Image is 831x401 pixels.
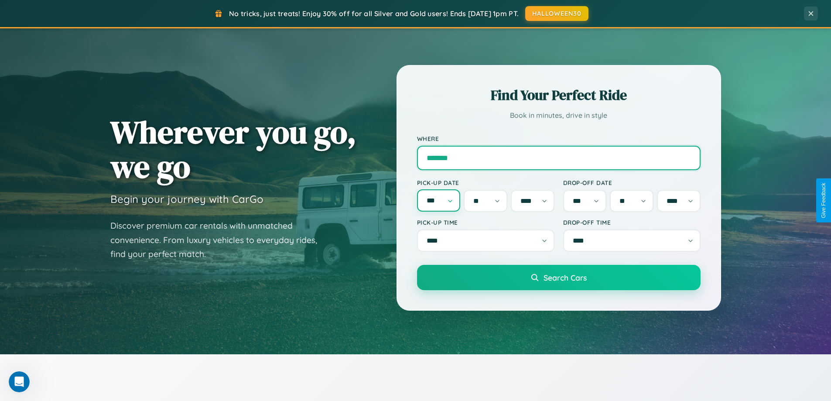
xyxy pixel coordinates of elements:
[110,192,263,206] h3: Begin your journey with CarGo
[417,179,554,186] label: Pick-up Date
[229,9,519,18] span: No tricks, just treats! Enjoy 30% off for all Silver and Gold users! Ends [DATE] 1pm PT.
[110,219,328,261] p: Discover premium car rentals with unmatched convenience. From luxury vehicles to everyday rides, ...
[417,109,701,122] p: Book in minutes, drive in style
[417,135,701,142] label: Where
[525,6,588,21] button: HALLOWEEN30
[821,183,827,218] div: Give Feedback
[563,179,701,186] label: Drop-off Date
[563,219,701,226] label: Drop-off Time
[417,219,554,226] label: Pick-up Time
[544,273,587,282] span: Search Cars
[417,265,701,290] button: Search Cars
[9,371,30,392] iframe: Intercom live chat
[417,86,701,105] h2: Find Your Perfect Ride
[110,115,356,184] h1: Wherever you go, we go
